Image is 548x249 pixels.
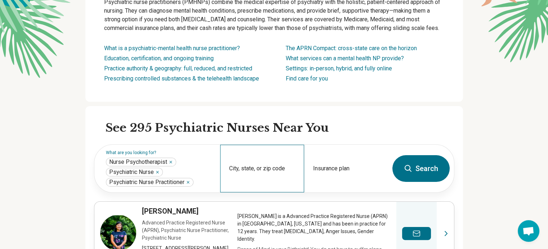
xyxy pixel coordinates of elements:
[106,168,163,176] div: Psychiatric Nurse
[392,155,450,182] button: Search
[286,75,328,82] a: Find care for you
[104,65,252,72] a: Practice authority & geography: full, reduced, and restricted
[109,158,167,166] span: Nurse Psychotherapist
[104,75,259,82] a: Prescribing controlled substances & the telehealth landscape
[109,169,154,176] span: Psychiatric Nurse
[286,65,392,72] a: Settings: in-person, hybrid, and fully online
[106,121,454,136] h2: See 295 Psychiatric Nurses Near You
[106,158,176,166] div: Nurse Psychotherapist
[109,179,184,186] span: Psychiatric Nurse Practitioner
[155,170,160,174] button: Psychiatric Nurse
[106,178,193,187] div: Psychiatric Nurse Practitioner
[286,45,417,52] a: The APRN Compact: cross-state care on the horizon
[169,160,173,164] button: Nurse Psychotherapist
[518,220,539,242] div: Open chat
[186,180,190,184] button: Psychiatric Nurse Practitioner
[286,55,404,62] a: What services can a mental health NP provide?
[104,55,214,62] a: Education, certification, and ongoing training
[106,150,211,155] label: What are you looking for?
[104,45,240,52] a: What is a psychiatric-mental health nurse practitioner?
[402,227,431,240] button: Send a message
